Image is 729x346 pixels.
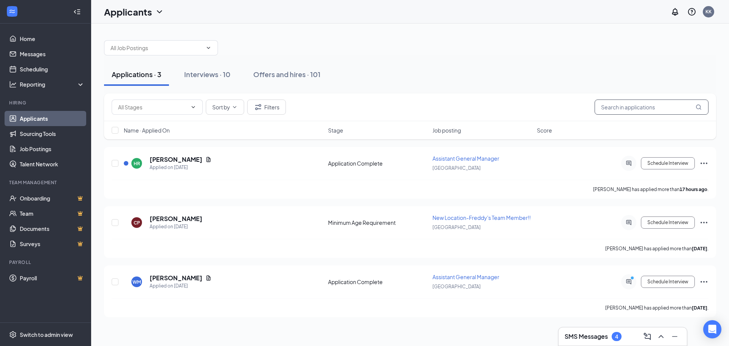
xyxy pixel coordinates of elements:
[104,5,152,18] h1: Applicants
[432,214,531,221] span: New Location-Freddy's Team Member!!
[150,223,202,231] div: Applied on [DATE]
[205,45,211,51] svg: ChevronDown
[432,155,499,162] span: Assistant General Manager
[20,221,85,236] a: DocumentsCrown
[20,191,85,206] a: OnboardingCrown
[20,31,85,46] a: Home
[328,160,428,167] div: Application Complete
[641,157,695,169] button: Schedule Interview
[328,219,428,226] div: Minimum Age Requirement
[20,111,85,126] a: Applicants
[696,104,702,110] svg: MagnifyingGlass
[669,330,681,343] button: Minimize
[699,218,708,227] svg: Ellipses
[641,216,695,229] button: Schedule Interview
[624,160,633,166] svg: ActiveChat
[150,282,211,290] div: Applied on [DATE]
[232,104,238,110] svg: ChevronDown
[670,332,679,341] svg: Minimize
[254,103,263,112] svg: Filter
[680,186,707,192] b: 17 hours ago
[184,70,230,79] div: Interviews · 10
[629,276,638,282] svg: PrimaryDot
[624,220,633,226] svg: ActiveChat
[247,100,286,115] button: Filter Filters
[641,330,653,343] button: ComposeMessage
[124,126,170,134] span: Name · Applied On
[328,278,428,286] div: Application Complete
[20,46,85,62] a: Messages
[190,104,196,110] svg: ChevronDown
[595,100,708,115] input: Search in applications
[134,220,140,226] div: CP
[20,62,85,77] a: Scheduling
[150,274,202,282] h5: [PERSON_NAME]
[20,270,85,286] a: PayrollCrown
[205,275,211,281] svg: Document
[705,8,712,15] div: KK
[9,331,17,338] svg: Settings
[703,320,721,338] div: Open Intercom Messenger
[150,164,211,171] div: Applied on [DATE]
[699,277,708,286] svg: Ellipses
[110,44,202,52] input: All Job Postings
[671,7,680,16] svg: Notifications
[9,100,83,106] div: Hiring
[432,284,481,289] span: [GEOGRAPHIC_DATA]
[656,332,666,341] svg: ChevronUp
[133,279,141,285] div: WM
[73,8,81,16] svg: Collapse
[624,279,633,285] svg: ActiveChat
[432,165,481,171] span: [GEOGRAPHIC_DATA]
[155,7,164,16] svg: ChevronDown
[328,126,343,134] span: Stage
[9,259,83,265] div: Payroll
[20,126,85,141] a: Sourcing Tools
[9,81,17,88] svg: Analysis
[205,156,211,163] svg: Document
[605,305,708,311] p: [PERSON_NAME] has applied more than .
[432,224,481,230] span: [GEOGRAPHIC_DATA]
[643,332,652,341] svg: ComposeMessage
[9,179,83,186] div: Team Management
[615,333,618,340] div: 4
[655,330,667,343] button: ChevronUp
[605,245,708,252] p: [PERSON_NAME] has applied more than .
[20,156,85,172] a: Talent Network
[699,159,708,168] svg: Ellipses
[20,331,73,338] div: Switch to admin view
[253,70,320,79] div: Offers and hires · 101
[687,7,696,16] svg: QuestionInfo
[206,100,244,115] button: Sort byChevronDown
[20,81,85,88] div: Reporting
[20,141,85,156] a: Job Postings
[150,155,202,164] h5: [PERSON_NAME]
[432,126,461,134] span: Job posting
[112,70,161,79] div: Applications · 3
[150,215,202,223] h5: [PERSON_NAME]
[134,160,140,167] div: HR
[692,305,707,311] b: [DATE]
[641,276,695,288] button: Schedule Interview
[537,126,552,134] span: Score
[692,246,707,251] b: [DATE]
[565,332,608,341] h3: SMS Messages
[20,236,85,251] a: SurveysCrown
[593,186,708,193] p: [PERSON_NAME] has applied more than .
[8,8,16,15] svg: WorkstreamLogo
[118,103,187,111] input: All Stages
[432,273,499,280] span: Assistant General Manager
[20,206,85,221] a: TeamCrown
[212,104,230,110] span: Sort by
